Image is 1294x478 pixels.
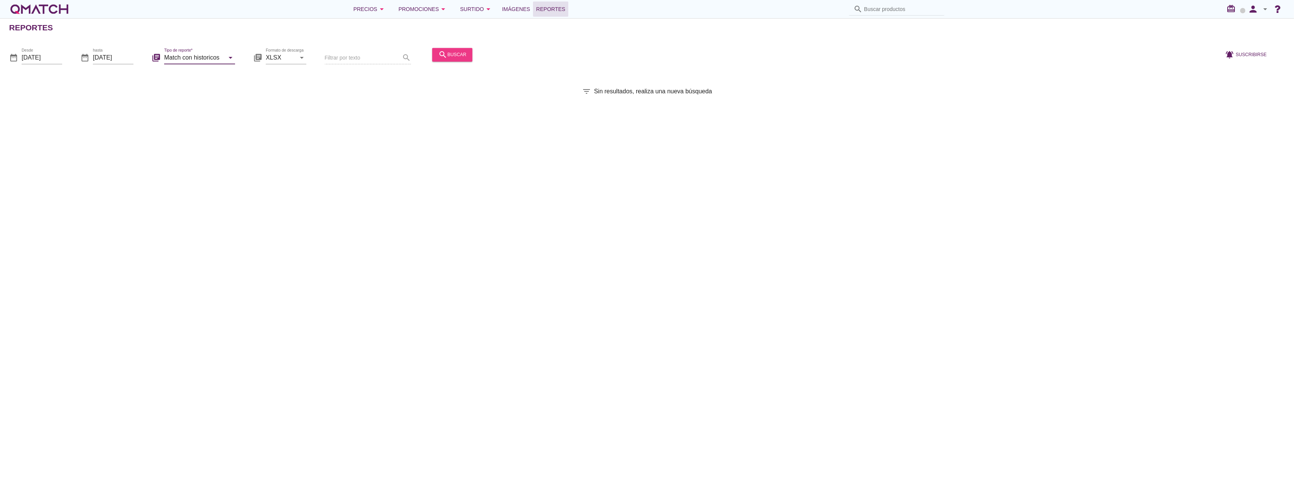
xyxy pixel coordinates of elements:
button: Promociones [392,2,454,17]
a: Reportes [533,2,568,17]
span: Sin resultados, realiza una nueva búsqueda [594,87,712,96]
button: Suscribirse [1219,48,1273,61]
div: Promociones [398,5,448,14]
a: Imágenes [499,2,533,17]
button: Surtido [454,2,499,17]
a: white-qmatch-logo [9,2,70,17]
i: arrow_drop_down [1261,5,1270,14]
i: library_books [253,53,262,62]
input: Buscar productos [864,3,940,15]
input: Tipo de reporte* [164,52,224,64]
span: Reportes [536,5,565,14]
div: Surtido [460,5,493,14]
i: search [853,5,863,14]
i: library_books [152,53,161,62]
i: notifications_active [1225,50,1236,59]
input: Formato de descarga [266,52,296,64]
div: buscar [438,50,466,59]
span: Imágenes [502,5,530,14]
input: Desde [22,52,62,64]
i: arrow_drop_down [377,5,386,14]
i: arrow_drop_down [484,5,493,14]
i: arrow_drop_down [297,53,306,62]
i: search [438,50,447,59]
i: date_range [9,53,18,62]
i: filter_list [582,87,591,96]
input: hasta [93,52,133,64]
i: redeem [1227,4,1239,13]
i: person [1245,4,1261,14]
span: Suscribirse [1236,51,1267,58]
i: arrow_drop_down [226,53,235,62]
h2: Reportes [9,22,53,34]
i: arrow_drop_down [439,5,448,14]
button: buscar [432,48,472,61]
i: date_range [80,53,89,62]
div: Precios [353,5,386,14]
button: Precios [347,2,392,17]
